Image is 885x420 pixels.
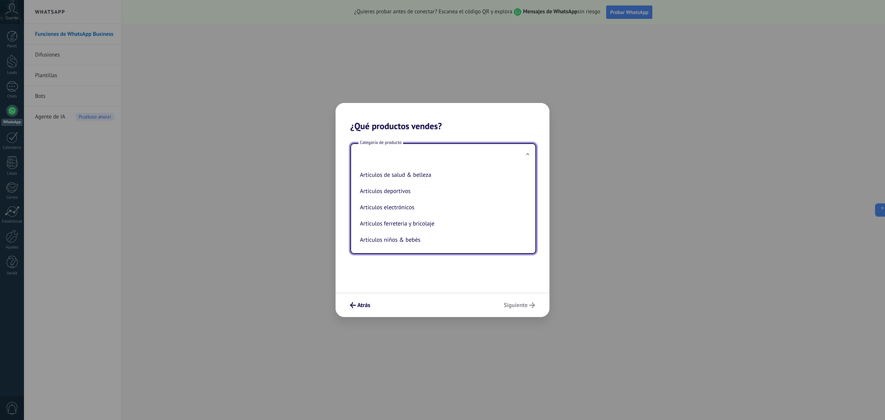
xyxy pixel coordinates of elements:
[347,299,374,311] button: Atrás
[357,167,527,183] li: Artículos de salud & belleza
[336,103,549,131] h2: ¿Qué productos vendes?
[357,183,527,199] li: Artículos deportivos
[357,248,527,264] li: Artículos para el hogar
[357,216,527,232] li: Artículos ferreteria y bricolaje
[357,303,370,308] span: Atrás
[357,232,527,248] li: Artículos niños & bebés
[357,199,527,216] li: Artículos electrónicos
[358,140,403,146] span: Categoría de producto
